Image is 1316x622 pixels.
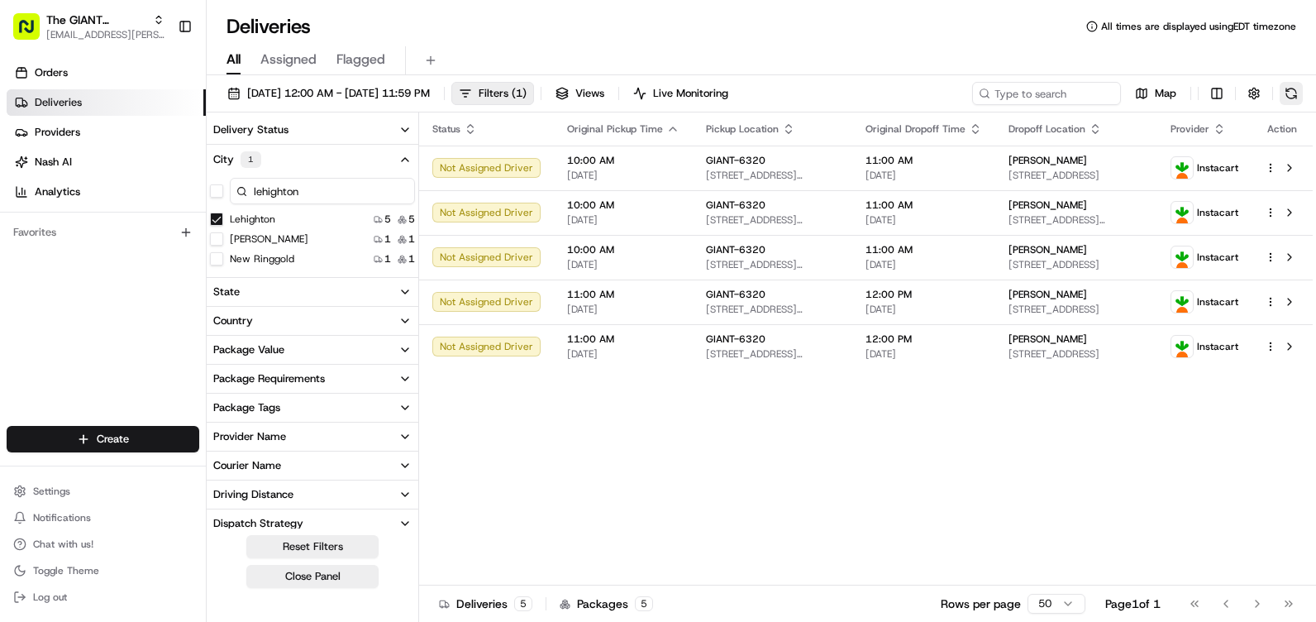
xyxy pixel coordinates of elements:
span: [PERSON_NAME] [1008,199,1087,212]
span: [DATE] [865,258,982,271]
a: Powered byPylon [117,280,200,293]
input: City [230,178,415,204]
button: [EMAIL_ADDRESS][PERSON_NAME][DOMAIN_NAME] [46,28,164,41]
span: 5 [384,213,391,226]
span: [DATE] [865,169,982,182]
span: Create [97,432,129,447]
span: 1 [384,252,391,266]
span: Providers [35,125,80,140]
button: Start new chat [281,163,301,183]
span: Pickup Location [706,122,779,136]
span: Flagged [336,50,385,69]
button: Dispatch Strategy [207,510,418,538]
span: Notifications [33,511,91,524]
span: 11:00 AM [567,333,679,346]
div: Driving Distance [213,487,293,502]
img: profile_instacart_ahold_partner.png [1171,202,1193,223]
span: 11:00 AM [865,154,982,167]
span: Settings [33,485,70,498]
span: 1 [384,232,391,246]
div: Dispatch Strategy [213,516,303,531]
div: Favorites [7,219,199,246]
input: Type to search [972,82,1121,105]
span: GIANT-6320 [706,288,765,301]
button: State [207,278,418,306]
div: State [213,285,240,299]
div: Courier Name [213,458,281,473]
span: Views [575,86,604,101]
button: Package Tags [207,394,418,422]
div: Provider Name [213,429,286,444]
div: 5 [635,596,653,611]
div: We're available if you need us! [56,175,209,188]
span: 10:00 AM [567,199,679,212]
span: [DATE] [567,169,679,182]
button: Map [1128,82,1184,105]
span: Instacart [1197,161,1238,175]
span: [DATE] [865,213,982,227]
button: The GIANT Company [46,12,146,28]
button: Delivery Status [207,116,418,144]
span: GIANT-6320 [706,243,765,256]
a: Providers [7,119,206,146]
div: Page 1 of 1 [1105,596,1161,612]
span: [DATE] [567,347,679,361]
span: [STREET_ADDRESS][PERSON_NAME][PERSON_NAME] [1008,213,1144,227]
div: Start new chat [56,158,271,175]
button: Driving Distance [207,481,418,509]
span: [DATE] 12:00 AM - [DATE] 11:59 PM [247,86,430,101]
button: Live Monitoring [626,82,736,105]
span: Instacart [1197,295,1238,309]
input: Clear [43,107,273,124]
span: Map [1155,86,1176,101]
button: Reset Filters [246,535,379,558]
a: Analytics [7,179,206,205]
span: 1 [408,252,415,266]
a: Nash AI [7,149,206,175]
span: Instacart [1197,340,1238,353]
span: ( 1 ) [512,86,527,101]
span: All times are displayed using EDT timezone [1101,20,1296,33]
img: 1736555255976-a54dd68f-1ca7-489b-9aae-adbdc363a1c4 [17,158,46,188]
span: Log out [33,591,67,604]
span: Provider [1171,122,1209,136]
div: City [213,151,261,168]
span: Filters [479,86,527,101]
label: Lehighton [230,213,275,226]
img: profile_instacart_ahold_partner.png [1171,291,1193,313]
span: 11:00 AM [865,243,982,256]
span: [PERSON_NAME] [1008,243,1087,256]
span: 5 [408,213,415,226]
span: [PERSON_NAME] [1008,333,1087,346]
span: Analytics [35,184,80,199]
div: Package Requirements [213,371,325,386]
div: Package Tags [213,400,280,415]
span: Knowledge Base [33,240,126,256]
div: 5 [514,596,532,611]
span: 11:00 AM [865,199,982,212]
label: New Ringgold [230,252,294,266]
button: Package Value [207,336,418,364]
div: Delivery Status [213,122,288,137]
div: Packages [560,596,653,612]
span: [STREET_ADDRESS] [1008,303,1144,316]
div: Deliveries [439,596,532,612]
a: Deliveries [7,89,206,116]
button: Toggle Theme [7,559,199,582]
button: City1 [207,145,418,175]
span: [STREET_ADDRESS][PERSON_NAME][PERSON_NAME] [706,258,839,271]
span: [DATE] [567,258,679,271]
button: Notifications [7,506,199,529]
button: Settings [7,480,199,503]
span: 1 [408,232,415,246]
img: profile_instacart_ahold_partner.png [1171,157,1193,179]
button: Chat with us! [7,533,199,556]
button: Courier Name [207,452,418,480]
button: Views [548,82,612,105]
label: [PERSON_NAME] [230,232,308,246]
span: Instacart [1197,251,1238,264]
div: Country [213,313,253,328]
h1: Deliveries [226,13,311,40]
span: GIANT-6320 [706,199,765,212]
